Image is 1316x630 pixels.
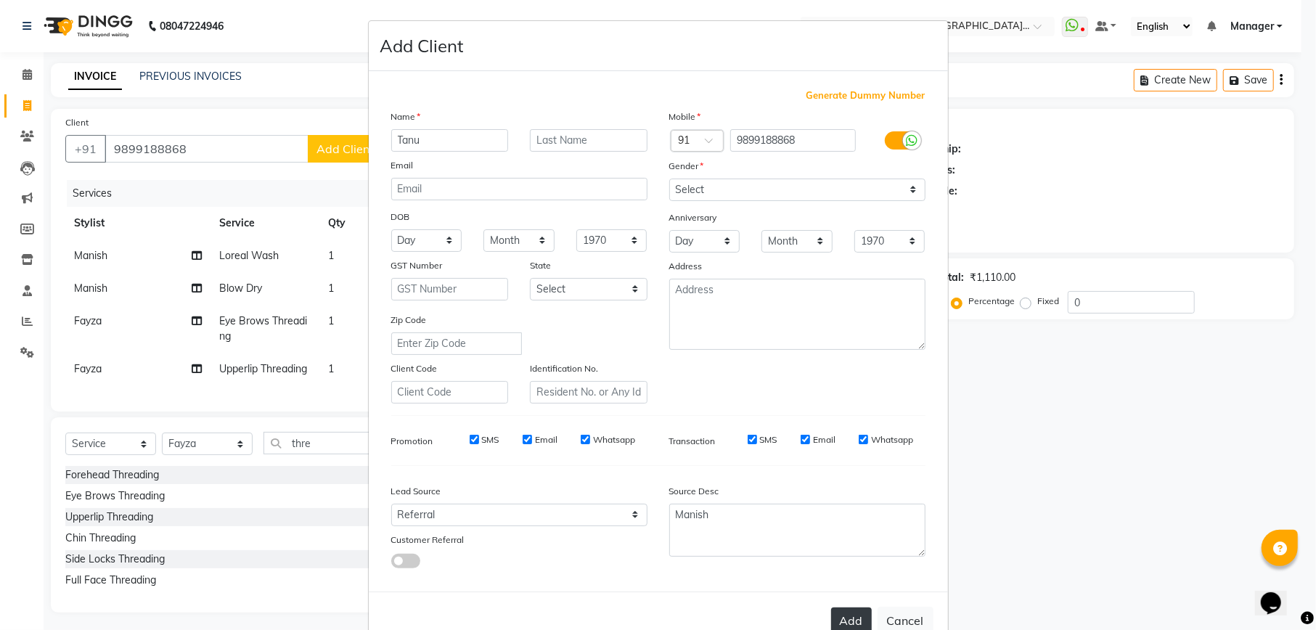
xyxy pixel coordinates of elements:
[669,160,704,173] label: Gender
[530,129,647,152] input: Last Name
[391,259,443,272] label: GST Number
[530,362,598,375] label: Identification No.
[391,362,438,375] label: Client Code
[593,433,635,446] label: Whatsapp
[380,33,464,59] h4: Add Client
[391,435,433,448] label: Promotion
[391,533,465,547] label: Customer Referral
[760,433,777,446] label: SMS
[669,485,719,498] label: Source Desc
[730,129,856,152] input: Mobile
[391,159,414,172] label: Email
[1255,572,1301,615] iframe: chat widget
[391,314,427,327] label: Zip Code
[391,129,509,152] input: First Name
[530,259,551,272] label: State
[391,278,509,300] input: GST Number
[871,433,913,446] label: Whatsapp
[391,178,647,200] input: Email
[391,381,509,404] input: Client Code
[391,110,421,123] label: Name
[530,381,647,404] input: Resident No. or Any Id
[669,260,703,273] label: Address
[669,211,717,224] label: Anniversary
[482,433,499,446] label: SMS
[391,210,410,224] label: DOB
[391,485,441,498] label: Lead Source
[806,89,925,103] span: Generate Dummy Number
[813,433,835,446] label: Email
[535,433,557,446] label: Email
[669,110,701,123] label: Mobile
[391,332,522,355] input: Enter Zip Code
[669,435,716,448] label: Transaction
